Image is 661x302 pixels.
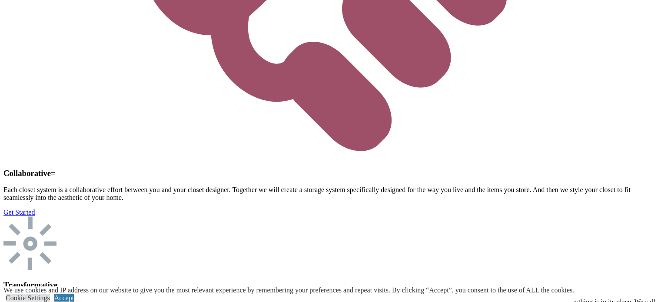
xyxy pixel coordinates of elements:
div: We use cookies and IP address on our website to give you the most relevant experience by remember... [3,286,574,294]
h3: Collaborative [3,169,658,178]
p: Each closet system is a collaborative effort between you and your closet designer. Together we wi... [3,186,658,202]
a: Get Started [3,209,35,216]
span: = [51,169,56,178]
h3: Transformative [3,280,658,290]
img: we transform your space to be an organized closet system [3,216,56,270]
a: Accept [54,294,74,302]
a: Cookie Settings [6,294,50,302]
